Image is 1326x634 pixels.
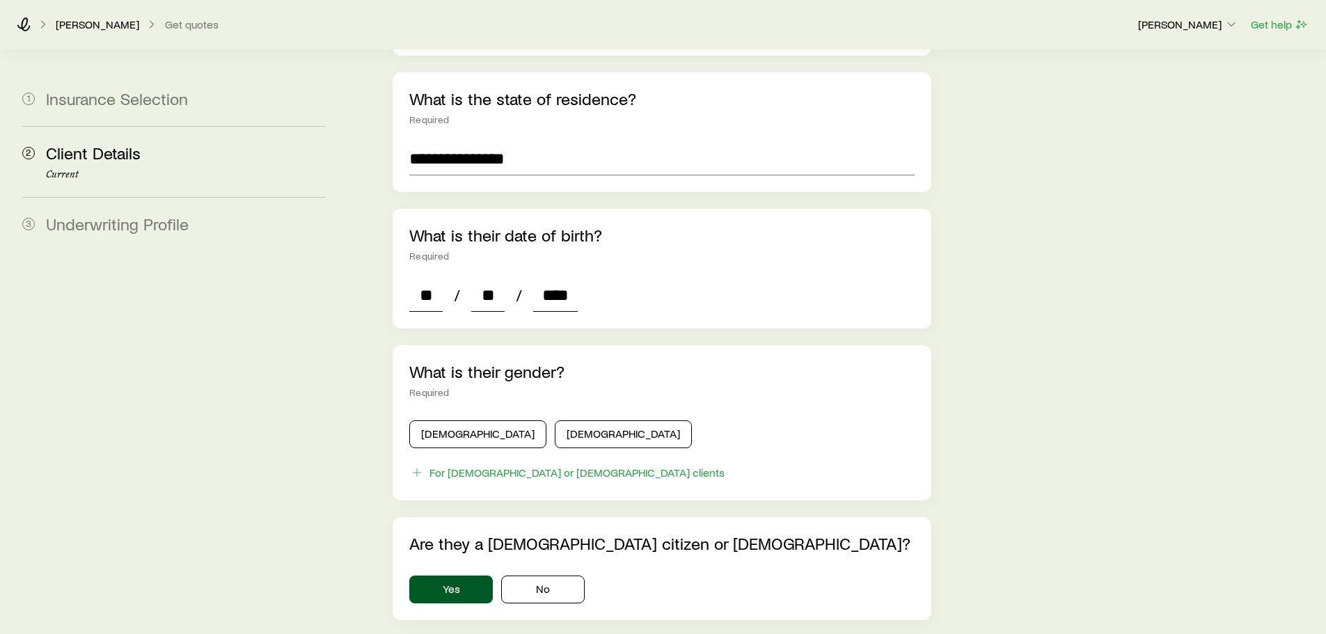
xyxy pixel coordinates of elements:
[409,534,914,553] p: Are they a [DEMOGRAPHIC_DATA] citizen or [DEMOGRAPHIC_DATA]?
[555,420,692,448] button: [DEMOGRAPHIC_DATA]
[409,251,914,262] div: Required
[22,218,35,230] span: 3
[429,466,725,480] div: For [DEMOGRAPHIC_DATA] or [DEMOGRAPHIC_DATA] clients
[409,465,725,481] button: For [DEMOGRAPHIC_DATA] or [DEMOGRAPHIC_DATA] clients
[164,18,219,31] button: Get quotes
[510,285,528,305] span: /
[409,387,914,398] div: Required
[1250,17,1309,33] button: Get help
[1138,17,1238,31] p: [PERSON_NAME]
[46,214,189,234] span: Underwriting Profile
[409,114,914,125] div: Required
[448,285,466,305] span: /
[409,362,914,381] p: What is their gender?
[409,420,546,448] button: [DEMOGRAPHIC_DATA]
[409,225,914,245] p: What is their date of birth?
[46,143,141,163] span: Client Details
[409,89,914,109] p: What is the state of residence?
[46,169,326,180] p: Current
[22,147,35,159] span: 2
[46,88,188,109] span: Insurance Selection
[1137,17,1239,33] button: [PERSON_NAME]
[501,576,585,603] button: No
[22,93,35,105] span: 1
[409,576,493,603] button: Yes
[56,17,139,31] p: [PERSON_NAME]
